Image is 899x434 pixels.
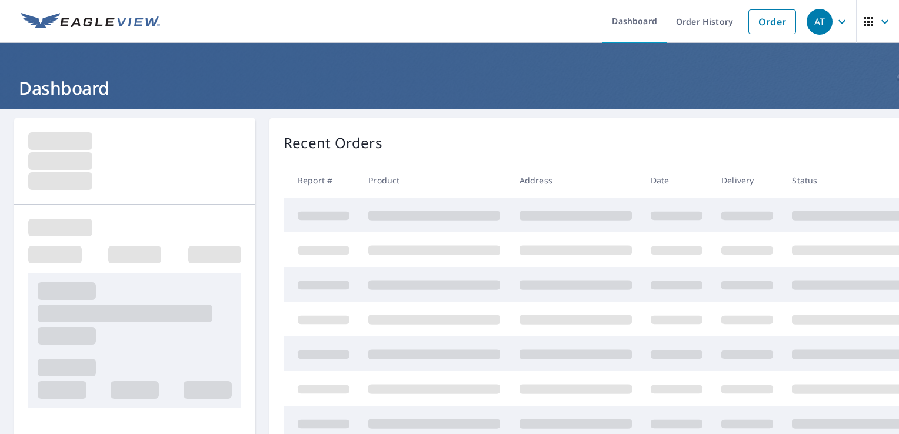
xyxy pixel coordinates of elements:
[284,132,382,153] p: Recent Orders
[14,76,885,100] h1: Dashboard
[21,13,160,31] img: EV Logo
[510,163,641,198] th: Address
[359,163,510,198] th: Product
[712,163,783,198] th: Delivery
[284,163,359,198] th: Report #
[641,163,712,198] th: Date
[748,9,796,34] a: Order
[807,9,833,35] div: AT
